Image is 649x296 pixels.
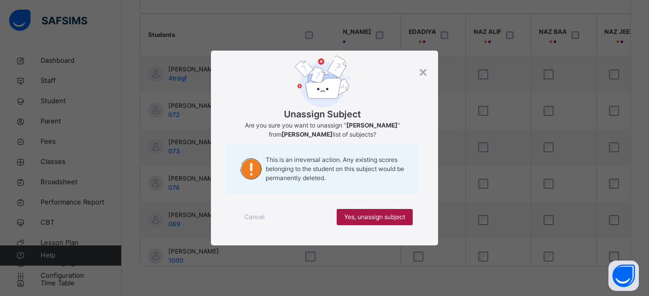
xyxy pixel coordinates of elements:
span: This is an irreversal action. Any existing scores belonging to the student on this subject would ... [266,155,408,183]
b: [PERSON_NAME] [346,121,398,129]
button: Open asap [608,261,639,291]
span: [PERSON_NAME] [281,131,333,138]
span: Yes, unassign subject [344,213,405,222]
span: Are you sure you want to unassign “ ” from list of subjects? [245,121,400,138]
span: Unassign Subject [284,107,361,121]
img: Error Image [295,56,350,107]
img: warningIcon [236,154,266,184]
span: Cancel [244,213,265,222]
div: × [418,61,428,82]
